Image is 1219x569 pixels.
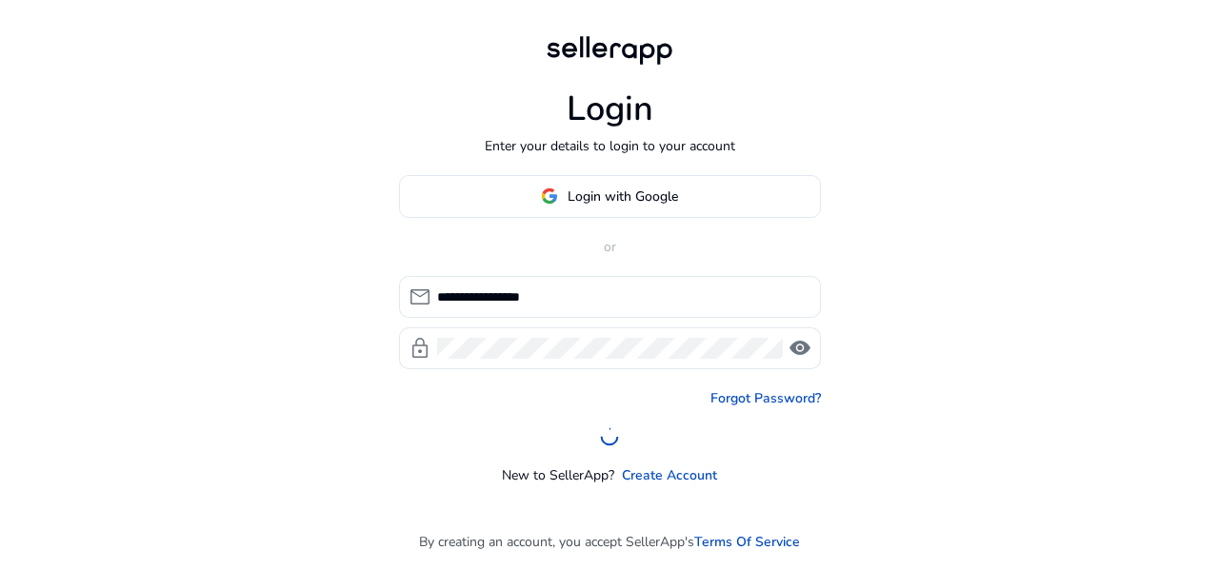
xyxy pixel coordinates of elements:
h1: Login [567,88,653,129]
a: Terms Of Service [694,532,800,552]
button: Login with Google [399,175,821,218]
img: google-logo.svg [541,187,558,205]
span: lock [409,337,431,360]
p: or [399,237,821,257]
p: New to SellerApp? [502,465,614,485]
a: Forgot Password? [710,388,821,408]
a: Create Account [622,465,717,485]
span: visibility [789,337,811,360]
span: Login with Google [568,186,678,206]
span: mail [409,285,431,308]
p: Enter your details to login to your account [485,136,735,156]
